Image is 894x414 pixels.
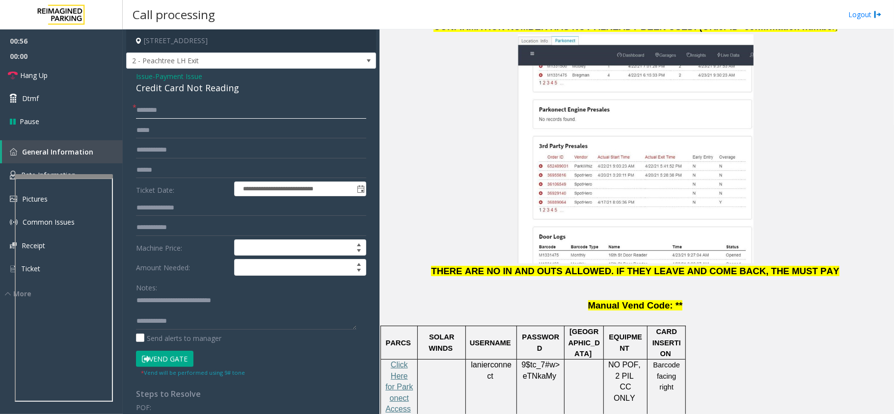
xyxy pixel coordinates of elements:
span: [GEOGRAPHIC_DATA] [569,328,600,358]
span: Decrease value [352,248,366,256]
div: More [5,288,123,299]
h3: Call processing [128,2,220,26]
a: Logout [848,9,882,20]
span: 9$tc_7#w> [521,361,560,369]
span: Manual Vend Code: ** [588,300,683,310]
span: Hang Up [20,70,48,80]
span: Payment Issue [155,71,202,81]
span: NO POF, [608,361,641,369]
span: General Information [22,147,93,156]
label: Amount Needed: [134,259,232,276]
a: General Information [2,140,123,163]
span: THERE ARE NO IN AND OUTS ALLOWED. IF THEY LEAVE AND COME BACK, THE MUST PAY [431,266,839,276]
span: Issue [136,71,153,81]
span: EQUIPMENT [609,333,643,352]
span: Toggle popup [355,182,366,196]
span: Barcode facing right [653,361,680,391]
span: 2 PIL [615,372,633,380]
span: SOLAR WINDS [429,333,454,352]
label: Notes: [136,279,157,293]
span: eTNkaMy [523,372,556,381]
span: Dtmf [22,93,39,103]
span: r [832,22,835,32]
img: 'icon' [10,196,17,202]
small: Vend will be performed using 9# tone [141,369,245,376]
span: PASSWORD [522,333,559,352]
h4: Steps to Resolve [136,389,366,399]
img: 'icon' [10,171,16,180]
span: 2 - Peachtree LH Exit [127,53,326,69]
label: Machine Price: [134,239,232,256]
span: Increase value [352,240,366,248]
span: lanierconnect [471,361,512,380]
span: Decrease value [352,267,366,275]
span: PARCS [386,339,411,347]
img: 'icon' [10,242,17,249]
img: 'icon' [10,264,16,273]
span: CC ONLY [614,383,635,402]
h4: [STREET_ADDRESS] [126,29,376,52]
label: Ticket Date: [134,181,232,196]
label: Send alerts to manager [136,333,221,343]
div: Credit Card Not Reading [136,81,366,95]
span: ) [836,24,838,31]
span: ASK CUSTOMER IF THEY HAVE ALREADY SCANNED IN/OUT ONCE AND VERIFY IN PARKONECT THAT THEIR CONFIRMA... [394,9,879,32]
img: 'icon' [10,148,17,155]
span: - [153,72,202,81]
span: Pause [20,116,39,127]
span: CARD INSERTION [652,328,681,358]
button: Vend Gate [136,351,193,367]
span: Increase value [352,259,366,267]
span: Rate Information [21,170,76,180]
a: Click Here for Parkonect Access [385,361,413,413]
span: USERNAME [470,339,511,347]
img: logout [874,9,882,20]
img: 'icon' [10,218,18,226]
